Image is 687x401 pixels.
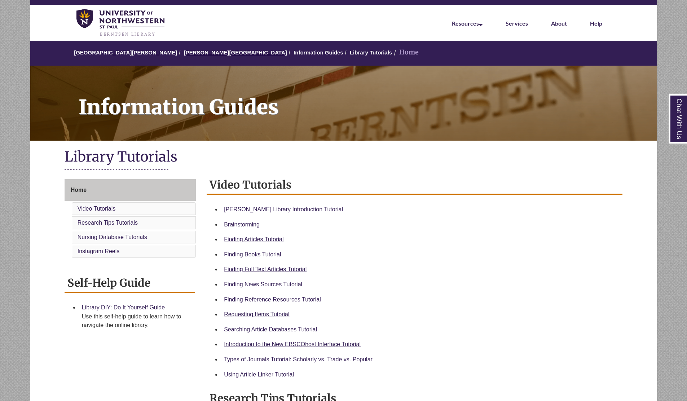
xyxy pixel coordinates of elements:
[65,179,196,259] div: Guide Page Menu
[65,179,196,201] a: Home
[78,220,138,226] a: Research Tips Tutorials
[78,234,147,240] a: Nursing Database Tutorials
[76,9,165,37] img: UNWSP Library Logo
[184,49,287,56] a: [PERSON_NAME][GEOGRAPHIC_DATA]
[224,221,260,228] a: Brainstorming
[71,187,87,193] span: Home
[74,49,177,56] a: [GEOGRAPHIC_DATA][PERSON_NAME]
[392,47,419,58] li: Home
[224,341,361,347] a: Introduction to the New EBSCOhost Interface Tutorial
[551,20,567,27] a: About
[224,326,317,332] a: Searching Article Databases Tutorial
[82,304,165,310] a: Library DIY: Do It Yourself Guide
[30,66,657,141] a: Information Guides
[224,371,294,378] a: Using Article Linker Tutorial
[78,206,116,212] a: Video Tutorials
[294,49,343,56] a: Information Guides
[224,311,289,317] a: Requesting Items Tutorial
[65,274,195,293] h2: Self-Help Guide
[207,176,622,195] h2: Video Tutorials
[71,66,657,131] h1: Information Guides
[224,236,283,242] a: Finding Articles Tutorial
[224,281,302,287] a: Finding News Sources Tutorial
[452,20,483,27] a: Resources
[224,251,281,257] a: Finding Books Tutorial
[350,49,392,56] a: Library Tutorials
[224,296,321,303] a: Finding Reference Resources Tutorial
[224,266,307,272] a: Finding Full Text Articles Tutorial
[506,20,528,27] a: Services
[65,148,623,167] h1: Library Tutorials
[590,20,602,27] a: Help
[224,206,343,212] a: [PERSON_NAME] Library Introduction Tutorial
[82,312,189,330] div: Use this self-help guide to learn how to navigate the online library.
[224,356,373,362] a: Types of Journals Tutorial: Scholarly vs. Trade vs. Popular
[78,248,120,254] a: Instagram Reels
